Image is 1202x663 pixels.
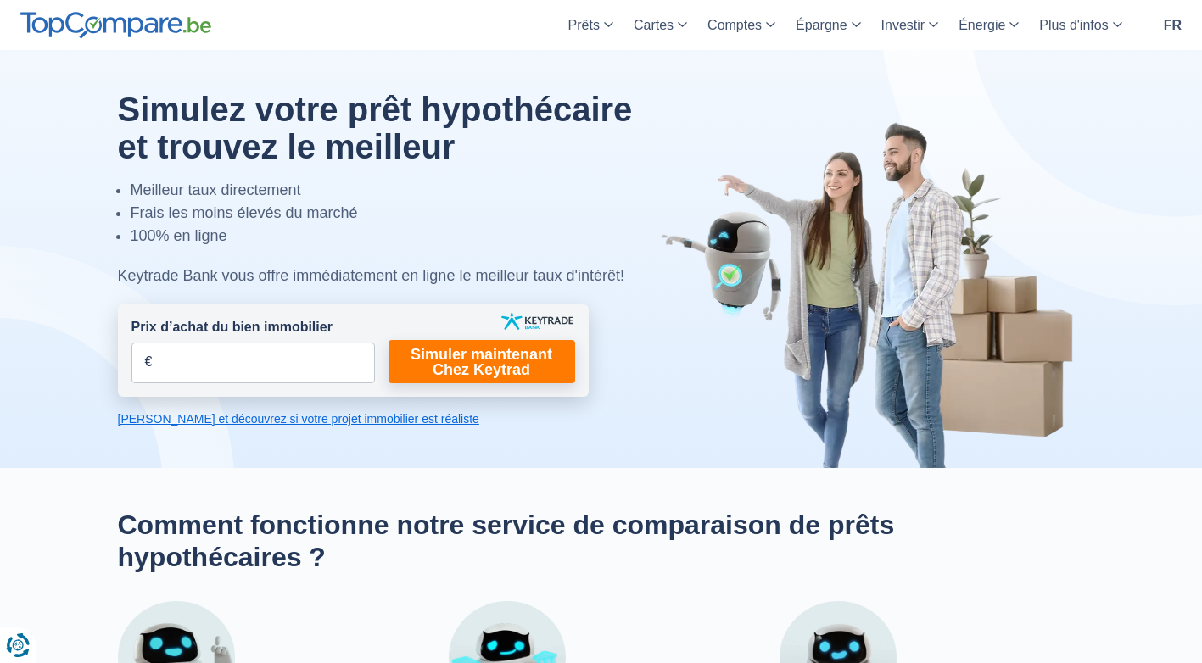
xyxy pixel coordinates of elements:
a: Simuler maintenant Chez Keytrad [389,340,575,383]
li: 100% en ligne [131,225,672,248]
label: Prix d’achat du bien immobilier [131,318,333,337]
h2: Comment fonctionne notre service de comparaison de prêts hypothécaires ? [118,509,1085,574]
a: [PERSON_NAME] et découvrez si votre projet immobilier est réaliste [118,410,589,427]
li: Frais les moins élevés du marché [131,202,672,225]
span: € [145,353,153,372]
img: keytrade [501,313,573,330]
h1: Simulez votre prêt hypothécaire et trouvez le meilleur [118,91,672,165]
li: Meilleur taux directement [131,179,672,202]
img: TopCompare [20,12,211,39]
div: Keytrade Bank vous offre immédiatement en ligne le meilleur taux d'intérêt! [118,265,672,287]
img: image-hero [661,120,1085,468]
